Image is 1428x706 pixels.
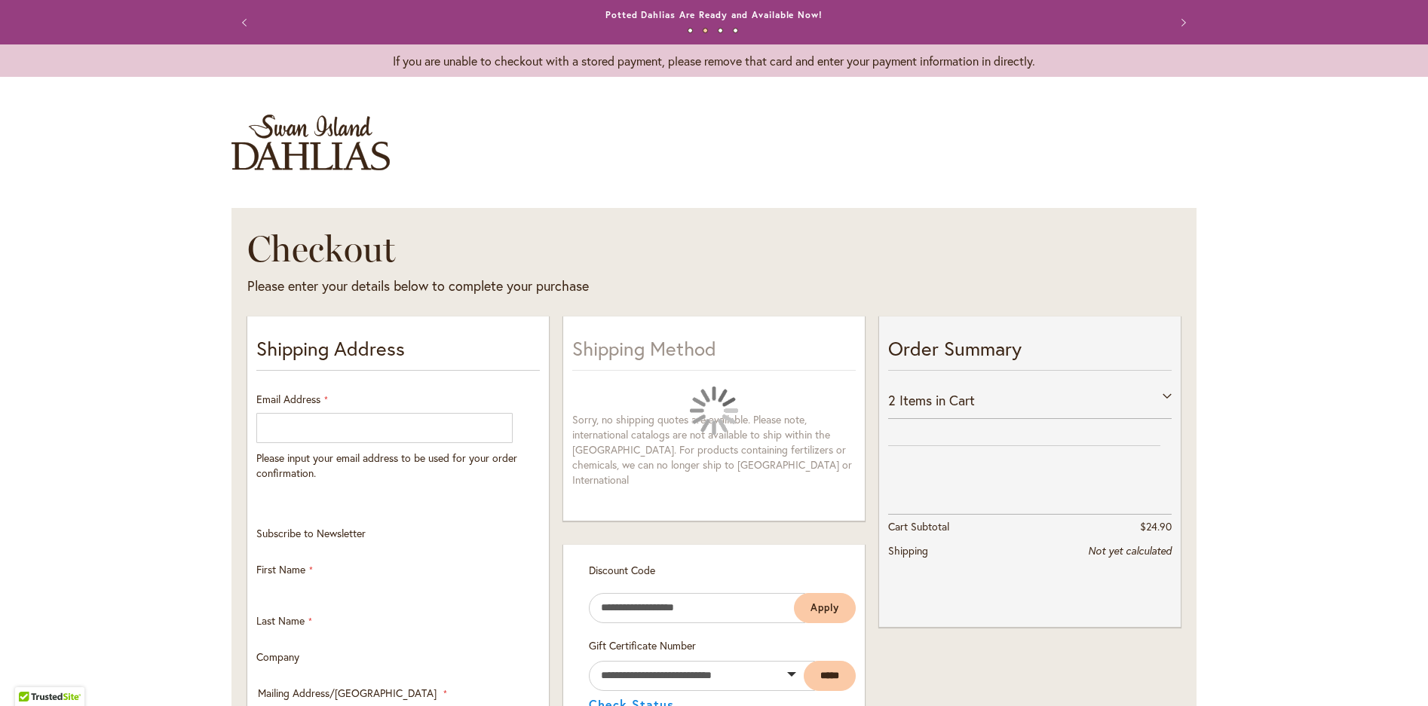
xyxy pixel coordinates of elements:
span: $24.90 [1140,519,1172,533]
span: Subscribe to Newsletter [256,526,366,540]
span: Discount Code [589,563,655,577]
span: Not yet calculated [1088,544,1172,558]
span: Company [256,649,299,664]
button: 2 of 4 [703,28,708,33]
button: Apply [794,593,856,623]
button: 3 of 4 [718,28,723,33]
th: Cart Subtotal [888,514,1000,539]
span: Please input your email address to be used for your order confirmation. [256,451,517,480]
a: Potted Dahlias Are Ready and Available Now! [605,9,823,20]
button: 4 of 4 [733,28,738,33]
span: Mailing Address/[GEOGRAPHIC_DATA] [258,686,437,700]
a: store logo [231,115,390,170]
span: Apply [811,601,839,614]
span: First Name [256,562,305,576]
h1: Checkout [247,226,910,271]
span: Email Address [256,392,320,406]
div: Please enter your details below to complete your purchase [247,277,910,296]
p: If you are unable to checkout with a stored payment, please remove that card and enter your payme... [231,52,1197,69]
p: Shipping Address [256,335,540,371]
button: Previous [231,8,262,38]
iframe: Launch Accessibility Center [11,653,54,695]
span: Last Name [256,613,305,628]
span: Items in Cart [899,391,975,409]
span: 2 [888,391,896,409]
button: Next [1166,8,1197,38]
p: Order Summary [888,335,1172,371]
span: Gift Certificate Number [589,638,696,653]
span: Shipping [888,543,928,558]
img: Loading... [690,387,738,435]
button: 1 of 4 [688,28,693,33]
